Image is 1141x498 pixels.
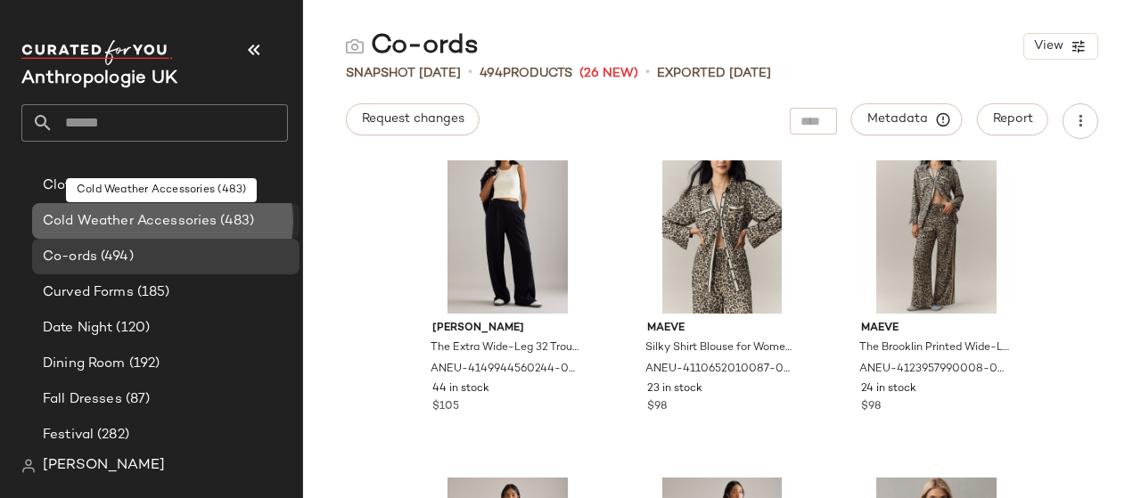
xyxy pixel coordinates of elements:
[43,211,217,232] span: Cold Weather Accessories
[431,340,581,356] span: The Extra Wide-Leg 32 Trousers Pants in Black, Polyester/Viscose/Elastane, Size Small by [PERSON_...
[346,29,479,64] div: Co-ords
[134,282,170,303] span: (185)
[112,318,150,339] span: (120)
[859,362,1010,378] span: ANEU-4123957990008-000-015
[43,354,126,374] span: Dining Room
[645,340,796,356] span: Silky Shirt Blouse for Women, Viscose, Size Large by Maeve at Anthropologie
[851,103,963,135] button: Metadata
[43,389,122,410] span: Fall Dresses
[431,362,581,378] span: ANEU-4149944560244-000-001
[432,381,489,397] span: 44 in stock
[43,247,97,267] span: Co-ords
[657,64,771,83] p: Exported [DATE]
[468,62,472,84] span: •
[43,425,94,445] span: Festival
[139,176,176,196] span: (207)
[480,64,572,83] div: Products
[647,381,702,397] span: 23 in stock
[346,64,461,83] span: Snapshot [DATE]
[645,62,650,84] span: •
[432,399,459,415] span: $105
[361,112,464,127] span: Request changes
[346,103,480,135] button: Request changes
[647,321,798,337] span: Maeve
[94,425,129,445] span: (282)
[480,67,503,80] span: 494
[43,455,165,477] span: [PERSON_NAME]
[126,354,160,374] span: (192)
[866,111,948,127] span: Metadata
[21,40,173,65] img: cfy_white_logo.C9jOOHJF.svg
[1033,39,1063,53] span: View
[861,321,1012,337] span: Maeve
[21,69,177,88] span: Current Company Name
[43,282,134,303] span: Curved Forms
[579,64,638,83] span: (26 New)
[859,340,1010,356] span: The Brooklin Printed Wide-Leg Pull-On Trousers Pants, Viscose, Size XL by Maeve at Anthropologie
[97,247,134,267] span: (494)
[645,362,796,378] span: ANEU-4110652010087-000-015
[992,112,1033,127] span: Report
[977,103,1048,135] button: Report
[647,399,667,415] span: $98
[217,211,254,232] span: (483)
[122,389,151,410] span: (87)
[861,381,916,397] span: 24 in stock
[43,176,139,196] span: Clothing: Work
[861,399,881,415] span: $98
[21,459,36,473] img: svg%3e
[1023,33,1098,60] button: View
[346,37,364,55] img: svg%3e
[432,321,583,337] span: [PERSON_NAME]
[43,318,112,339] span: Date Night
